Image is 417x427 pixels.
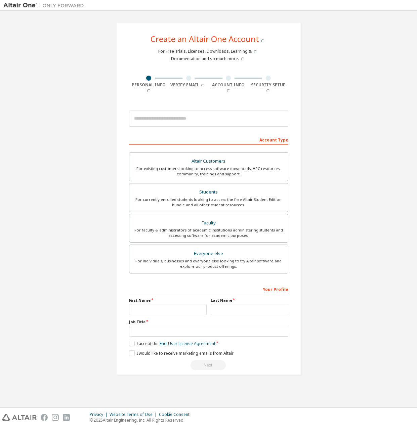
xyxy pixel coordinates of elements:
[110,412,159,417] div: Website Terms of Use
[151,35,266,45] div: Create an Altair One Account
[3,2,87,9] img: Altair One
[248,82,288,95] div: Security Setup
[129,350,234,356] label: I would like to receive marketing emails from Altair
[133,187,284,197] div: Students
[129,360,288,370] div: Read and acccept EULA to continue
[133,218,284,228] div: Faculty
[63,414,70,421] img: linkedin.svg
[129,298,207,303] label: First Name
[169,82,209,90] div: Verify Email
[129,134,288,145] div: Account Type
[133,197,284,208] div: For currently enrolled students looking to access the free Altair Student Edition bundle and all ...
[159,412,194,417] div: Cookie Consent
[160,341,215,346] a: End-User License Agreement
[133,249,284,258] div: Everyone else
[211,298,288,303] label: Last Name
[41,414,48,421] img: facebook.svg
[90,412,110,417] div: Privacy
[133,166,284,177] div: For existing customers looking to access software downloads, HPC resources, community, trainings ...
[133,157,284,166] div: Altair Customers
[129,82,169,95] div: Personal Info
[2,414,37,421] img: altair_logo.svg
[158,49,259,63] div: For Free Trials, Licenses, Downloads, Learning & Documentation and so much more.
[52,414,59,421] img: instagram.svg
[129,319,288,325] label: Job Title
[129,284,288,294] div: Your Profile
[90,417,194,423] p: © 2025 Altair Engineering, Inc. All Rights Reserved.
[133,227,284,238] div: For faculty & administrators of academic institutions administering students and accessing softwa...
[209,82,249,95] div: Account Info
[129,341,215,346] label: I accept the
[133,258,284,269] div: For individuals, businesses and everyone else looking to try Altair software and explore our prod...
